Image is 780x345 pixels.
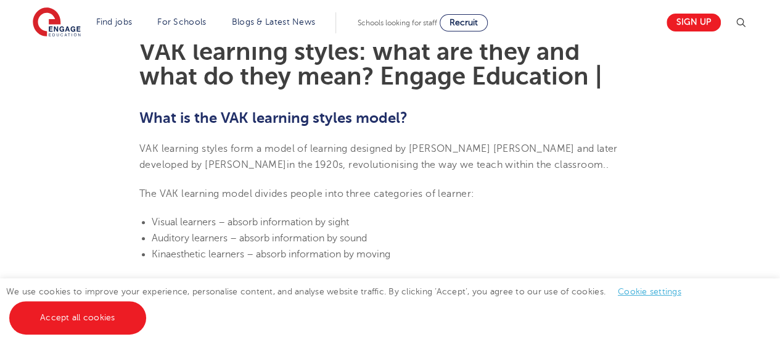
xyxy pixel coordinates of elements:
a: Cookie settings [618,287,681,296]
span: VAK learning styles form a model of learning designed by [PERSON_NAME] [PERSON_NAME] and later de... [139,143,618,170]
img: Engage Education [33,7,81,38]
span: Schools looking for staff [358,19,437,27]
span: Kinaesthetic learners – absorb information by moving [152,249,390,260]
a: For Schools [157,17,206,27]
span: in the 1920s, revolutionising the way we teach within the classroom. [286,159,606,170]
h1: VAK learning styles: what are they and what do they mean? Engage Education | [139,39,641,89]
a: Blogs & Latest News [232,17,316,27]
a: Accept all cookies [9,301,146,335]
a: Sign up [667,14,721,31]
a: Recruit [440,14,488,31]
a: Find jobs [96,17,133,27]
span: The VAK learning model divides people into three categories of learner: [139,188,474,199]
b: What is the VAK learning styles model? [139,109,408,127]
span: Auditory learners – absorb information by sound [152,233,367,244]
span: Visual learners – absorb information by sight [152,217,349,228]
span: We use cookies to improve your experience, personalise content, and analyse website traffic. By c... [6,287,694,322]
span: Recruit [450,18,478,27]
